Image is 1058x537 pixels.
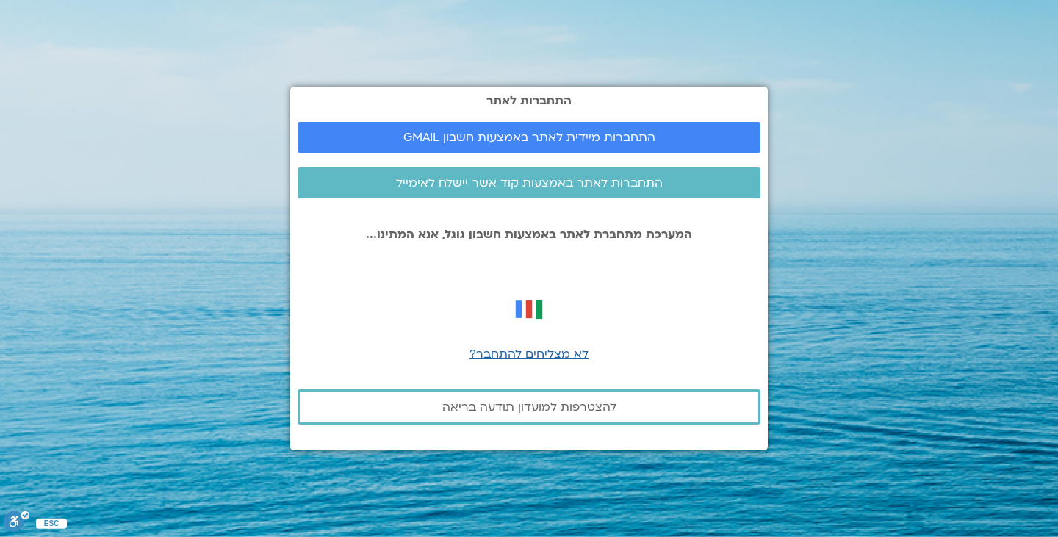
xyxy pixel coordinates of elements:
[442,400,616,414] span: להצטרפות למועדון תודעה בריאה
[469,346,589,362] a: לא מצליחים להתחבר?
[396,176,663,190] span: התחברות לאתר באמצעות קוד אשר יישלח לאימייל
[298,122,760,153] a: התחברות מיידית לאתר באמצעות חשבון GMAIL
[298,167,760,198] a: התחברות לאתר באמצעות קוד אשר יישלח לאימייל
[403,131,655,144] span: התחברות מיידית לאתר באמצעות חשבון GMAIL
[298,94,760,107] h2: התחברות לאתר
[298,389,760,425] a: להצטרפות למועדון תודעה בריאה
[298,228,760,241] p: המערכת מתחברת לאתר באמצעות חשבון גוגל, אנא המתינו...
